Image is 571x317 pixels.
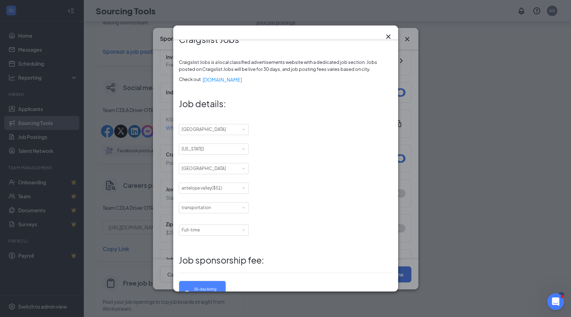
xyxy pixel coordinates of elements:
svg: Cross [384,32,393,41]
button: Close [384,32,393,41]
div: Full-time [182,225,205,235]
iframe: Intercom live chat [547,293,564,310]
div: California [182,144,209,154]
div: transportation [182,202,216,213]
div: los angeles, , [182,163,231,174]
div: United States [182,124,231,135]
span: 30-day listing [194,287,217,292]
span: Check out [179,76,201,83]
div: antelope valley, ($,51,) [182,183,227,193]
span: Craigslist Jobs is a local classified advertisements website with a dedicated job section. Jobs p... [179,59,393,73]
a: [DOMAIN_NAME] [203,76,242,83]
span: Job details : [179,97,393,111]
span: Job sponsorship fee : [179,253,393,267]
